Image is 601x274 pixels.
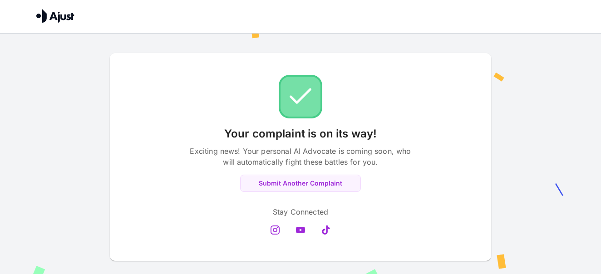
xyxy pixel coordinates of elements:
img: Check! [279,75,322,118]
p: Your complaint is on its way! [224,126,377,142]
button: Submit Another Complaint [240,175,361,192]
p: Stay Connected [273,206,328,217]
img: Ajust [36,9,74,23]
p: Exciting news! Your personal AI Advocate is coming soon, who will automatically fight these battl... [187,146,414,167]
